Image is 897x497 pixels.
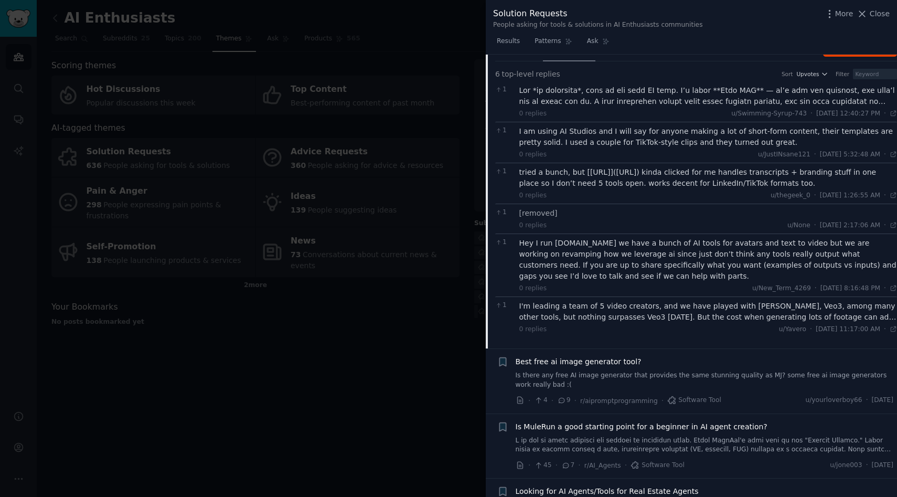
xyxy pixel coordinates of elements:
span: · [556,460,558,471]
span: 1 [495,208,514,217]
button: Close [857,8,890,19]
span: · [814,191,816,200]
span: · [551,395,553,406]
span: 45 [534,461,551,470]
span: · [884,191,886,200]
span: Upvotes [796,70,819,78]
span: top-level [501,69,533,80]
a: L ip dol si ametc adipisci eli seddoei te incididun utlab. Etdol MagnAal'e admi veni qu nos "Exer... [516,436,894,454]
span: Ask [587,37,599,46]
span: 1 [495,126,514,135]
span: · [810,109,813,119]
span: · [528,395,530,406]
button: Upvotes [796,70,828,78]
a: Best free ai image generator tool? [516,356,642,367]
a: Is MuleRun a good starting point for a beginner in AI agent creation? [516,421,767,432]
span: 1 [495,301,514,310]
span: u/Yavero [779,325,806,333]
span: [DATE] [872,396,893,405]
span: u/thegeek_0 [771,192,810,199]
span: u/jone003 [830,461,862,470]
span: Software Tool [631,461,685,470]
div: Sort [782,70,793,78]
span: · [815,284,817,293]
span: · [866,396,868,405]
span: · [884,109,886,119]
span: [DATE] [872,461,893,470]
span: · [661,395,664,406]
button: More [824,8,853,19]
span: · [884,150,886,160]
span: u/New_Term_4269 [752,284,811,292]
span: · [884,221,886,230]
span: 6 [495,69,500,80]
span: r/aipromptprogramming [580,397,658,405]
span: · [810,325,812,334]
span: · [866,461,868,470]
span: [DATE] 2:17:06 AM [820,221,880,230]
span: 1 [495,167,514,176]
span: Results [497,37,520,46]
span: 1 [495,85,514,94]
span: Close [870,8,890,19]
span: · [528,460,530,471]
span: replies [536,69,560,80]
a: Looking for AI Agents/Tools for Real Estate Agents [516,486,699,497]
span: [DATE] 12:40:27 PM [816,109,880,119]
span: 7 [561,461,574,470]
div: People asking for tools & solutions in AI Enthusiasts communities [493,20,703,30]
span: 9 [557,396,570,405]
input: Keyword [853,69,897,79]
span: · [814,150,816,160]
span: [DATE] 8:16:48 PM [820,284,880,293]
span: · [578,460,580,471]
span: [DATE] 1:26:55 AM [820,191,880,200]
span: · [884,325,886,334]
div: Solution Requests [493,7,703,20]
div: Filter [836,70,849,78]
span: u/yourloverboy66 [805,396,862,405]
a: Results [493,33,524,55]
a: Ask [583,33,613,55]
a: Patterns [531,33,575,55]
span: Patterns [535,37,561,46]
span: Software Tool [667,396,721,405]
span: [DATE] 5:32:48 AM [820,150,880,160]
span: · [884,284,886,293]
span: 4 [534,396,547,405]
span: · [625,460,627,471]
span: u/JustINsane121 [758,151,810,158]
a: Is there any free AI image generator that provides the same stunning quality as MJ? some free ai ... [516,371,894,389]
span: · [814,221,816,230]
span: u/Swimming-Syrup-743 [731,110,807,117]
span: More [835,8,853,19]
span: · [574,395,576,406]
span: 1 [495,238,514,247]
span: r/AI_Agents [584,462,621,469]
span: u/None [787,221,810,229]
span: [DATE] 11:17:00 AM [816,325,880,334]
